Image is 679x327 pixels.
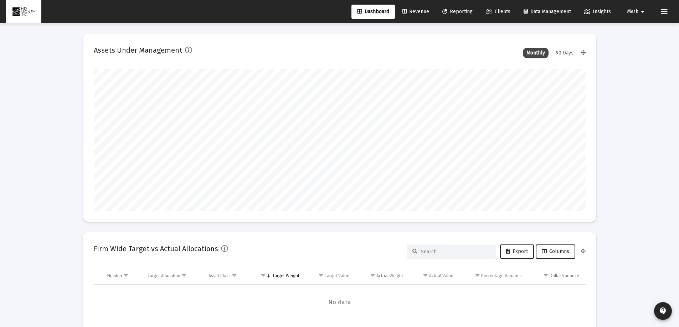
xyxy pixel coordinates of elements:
td: Column Target Allocation [143,267,204,284]
div: Monthly [523,48,549,58]
span: Export [506,248,528,254]
div: 90 Days [552,48,577,58]
a: Dashboard [351,5,395,19]
td: Column Asset Class [204,267,251,284]
div: Target Weight [272,273,299,279]
button: Export [500,244,534,259]
span: Mark [627,9,638,15]
button: Mark [618,4,655,19]
span: Clients [486,9,510,15]
div: Actual Weight [376,273,403,279]
a: Clients [480,5,516,19]
span: Show filter options for column 'Target Weight' [261,273,266,278]
td: Column Dollar Variance [527,267,585,284]
mat-icon: contact_support [659,307,667,315]
a: Revenue [397,5,435,19]
span: Show filter options for column 'Number' [123,273,129,278]
span: Show filter options for column 'Percentage Variance' [475,273,480,278]
span: Show filter options for column 'Target Value' [318,273,324,278]
span: Show filter options for column 'Asset Class' [232,273,237,278]
span: Data Management [524,9,571,15]
span: Insights [584,9,611,15]
span: Show filter options for column 'Dollar Variance' [543,273,549,278]
div: Number [107,273,122,279]
h2: Assets Under Management [94,44,182,56]
td: Column Target Weight [251,267,304,284]
span: Show filter options for column 'Target Allocation' [181,273,187,278]
button: Columns [536,244,575,259]
div: Data grid [94,267,586,320]
td: Column Percentage Variance [458,267,527,284]
div: Actual Value [429,273,453,279]
div: Percentage Variance [481,273,522,279]
td: Column Actual Weight [354,267,408,284]
span: Revenue [402,9,429,15]
div: Asset Class [209,273,231,279]
span: Show filter options for column 'Actual Value' [423,273,428,278]
div: Target Value [325,273,349,279]
span: No data [94,299,586,306]
span: Reporting [442,9,473,15]
h2: Firm Wide Target vs Actual Allocations [94,243,218,254]
span: Show filter options for column 'Actual Weight' [370,273,375,278]
td: Column Number [102,267,143,284]
span: Columns [542,248,569,254]
a: Data Management [518,5,577,19]
img: Dashboard [11,5,36,19]
div: Dollar Variance [550,273,579,279]
input: Search [421,249,491,255]
span: Dashboard [357,9,389,15]
div: Target Allocation [148,273,180,279]
td: Column Actual Value [408,267,458,284]
td: Column Target Value [304,267,355,284]
a: Reporting [437,5,478,19]
a: Insights [578,5,617,19]
mat-icon: arrow_drop_down [638,5,647,19]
